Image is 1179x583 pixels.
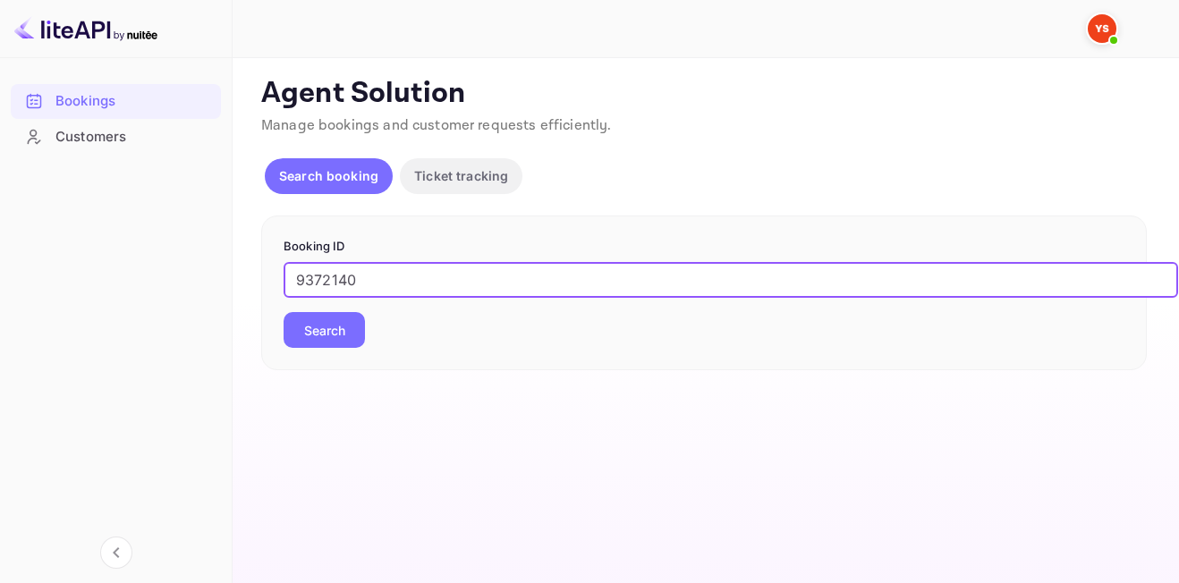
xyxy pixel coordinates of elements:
img: LiteAPI logo [14,14,157,43]
p: Search booking [279,166,378,185]
div: Customers [55,127,212,148]
a: Bookings [11,84,221,117]
p: Booking ID [284,238,1124,256]
button: Collapse navigation [100,537,132,569]
div: Bookings [55,91,212,112]
input: Enter Booking ID (e.g., 63782194) [284,262,1178,298]
img: Yandex Support [1088,14,1116,43]
p: Agent Solution [261,76,1147,112]
a: Customers [11,120,221,153]
div: Bookings [11,84,221,119]
p: Ticket tracking [414,166,508,185]
button: Search [284,312,365,348]
span: Manage bookings and customer requests efficiently. [261,116,612,135]
div: Customers [11,120,221,155]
